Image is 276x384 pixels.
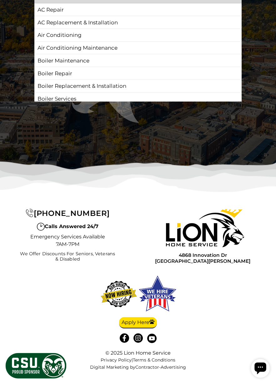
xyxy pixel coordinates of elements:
[139,276,176,312] img: We hire veterans
[133,357,175,363] a: Terms & Conditions
[100,280,138,308] img: now-hiring
[18,251,117,262] span: We Offer Discounts for Seniors, Veterans & Disabled
[119,317,157,328] a: Apply Here
[45,223,98,231] span: Calls Answered 24/7
[37,43,239,52] a: Air Conditioning Maintenance
[90,357,186,370] nav: |
[37,94,239,103] a: Boiler Services
[37,82,239,91] a: Boiler Replacement & Installation
[26,209,110,218] a: [PHONE_NUMBER]
[90,365,186,370] div: Digital Marketing by
[37,5,239,14] a: AC Repair
[37,56,239,65] a: Boiler Maintenance
[155,252,250,264] a: 4868 Innovation Dr[GEOGRAPHIC_DATA][PERSON_NAME]
[5,352,67,379] img: CSU Sponsor Badge
[37,69,239,78] a: Boiler Repair
[37,18,239,27] a: AC Replacement & Installation
[34,209,110,218] span: [PHONE_NUMBER]
[155,252,250,258] span: 4868 Innovation Dr
[135,365,186,370] a: Contractor-Advertising
[155,258,250,264] span: [GEOGRAPHIC_DATA][PERSON_NAME]
[101,357,132,363] a: Privacy Policy
[3,2,21,21] div: Open chat widget
[90,350,186,356] div: © 2025 Lion Home Service
[37,31,239,40] a: Air Conditioning
[30,233,105,248] span: Emergency Services Available 7AM-7PM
